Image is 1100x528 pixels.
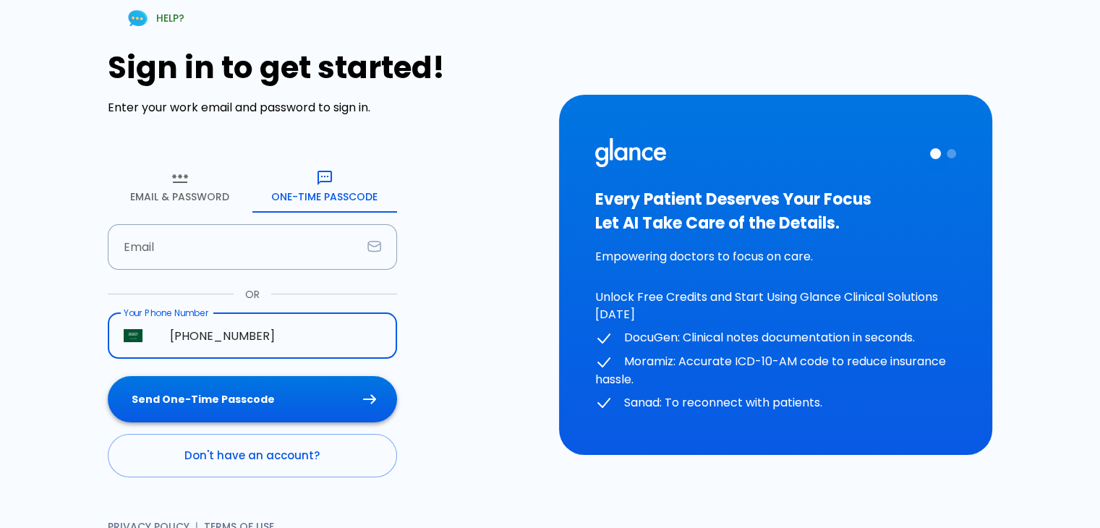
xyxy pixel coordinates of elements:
[108,161,252,213] button: Email & Password
[118,320,148,351] button: Select country
[108,434,397,477] a: Don't have an account?
[124,329,142,342] img: Saudi Arabia
[595,248,957,265] p: Empowering doctors to focus on care.
[595,353,957,388] p: Moramiz: Accurate ICD-10-AM code to reduce insurance hassle.
[124,307,209,319] label: Your Phone Number
[108,50,542,85] h1: Sign in to get started!
[125,6,150,31] img: Chat Support
[245,287,260,302] p: OR
[595,394,957,412] p: Sanad: To reconnect with patients.
[108,224,362,270] input: dr.ahmed@clinic.com
[595,289,957,323] p: Unlock Free Credits and Start Using Glance Clinical Solutions [DATE]
[595,187,957,235] h3: Every Patient Deserves Your Focus Let AI Take Care of the Details.
[595,329,957,347] p: DocuGen: Clinical notes documentation in seconds.
[108,376,397,423] button: Send One-Time Passcode
[108,99,542,116] p: Enter your work email and password to sign in.
[252,161,397,213] button: One-Time Passcode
